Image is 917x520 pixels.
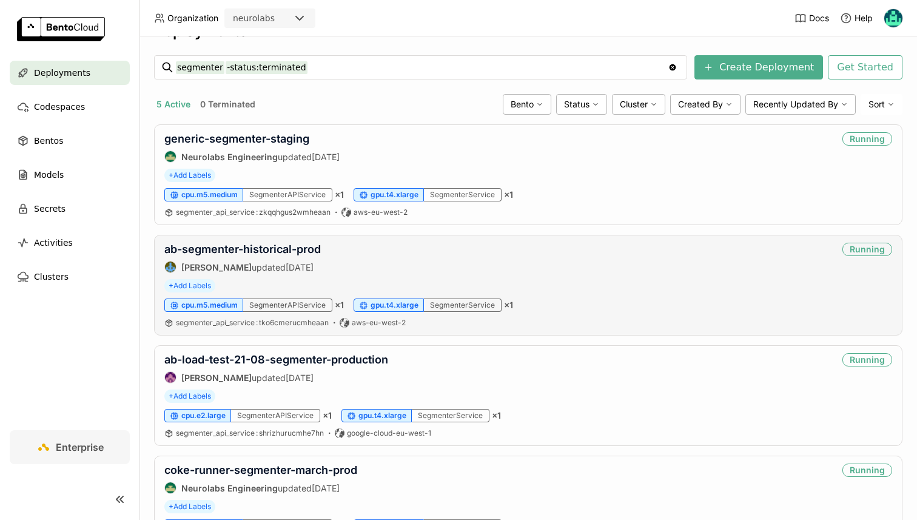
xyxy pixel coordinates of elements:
span: +Add Labels [164,390,215,403]
div: Running [842,464,892,477]
a: Activities [10,231,130,255]
a: Models [10,163,130,187]
svg: Clear value [668,62,677,72]
span: Activities [34,235,73,250]
div: updated [164,371,388,383]
div: updated [164,261,321,273]
a: segmenter_api_service:tko6cmerucmheaan [176,318,329,328]
span: Created By [678,99,723,110]
span: Models [34,167,64,182]
span: Secrets [34,201,65,216]
div: updated [164,482,357,494]
img: Neurolabs Engineering [165,151,176,162]
span: × 1 [335,189,344,200]
img: Calin Cojocaru [884,9,902,27]
div: Recently Updated By [745,94,856,115]
span: aws-eu-west-2 [354,208,408,217]
input: Selected neurolabs. [276,13,277,25]
div: SegmenterAPIService [243,188,332,201]
a: ab-load-test-21-08-segmenter-production [164,353,388,366]
a: generic-segmenter-staging [164,132,309,145]
img: Flaviu Sămărghițan [165,262,176,272]
span: × 1 [504,300,513,311]
span: Deployments [34,66,90,80]
span: : [256,208,258,217]
div: Running [842,353,892,366]
div: SegmenterAPIService [231,409,320,422]
span: Enterprise [56,441,104,453]
span: [DATE] [286,262,314,272]
span: Codespaces [34,100,85,114]
span: segmenter_api_service tko6cmerucmheaan [176,318,329,327]
span: [DATE] [312,483,340,493]
div: Running [842,132,892,146]
img: Neurolabs Engineering [165,482,176,493]
div: SegmenterAPIService [243,299,332,312]
span: segmenter_api_service zkqqhgus2wmheaan [176,208,331,217]
span: [DATE] [286,373,314,383]
div: Sort [861,94,902,115]
span: gpu.t4.xlarge [371,300,418,310]
span: : [256,318,258,327]
span: [DATE] [312,152,340,162]
a: Enterprise [10,430,130,464]
span: cpu.m5.medium [181,300,238,310]
span: Recently Updated By [753,99,838,110]
span: Bentos [34,133,63,148]
span: Status [564,99,589,110]
span: Docs [809,13,829,24]
div: Bento [503,94,551,115]
span: × 1 [323,410,332,421]
img: Mathew Robinson [165,372,176,383]
span: +Add Labels [164,279,215,292]
strong: [PERSON_NAME] [181,373,252,383]
span: : [256,428,258,437]
button: Get Started [828,55,902,79]
button: 5 Active [154,96,193,112]
span: +Add Labels [164,169,215,182]
div: SegmenterService [424,188,502,201]
a: Deployments [10,61,130,85]
div: Created By [670,94,741,115]
a: coke-runner-segmenter-march-prod [164,464,357,476]
span: segmenter_api_service shrizhurucmhe7hn [176,428,324,437]
a: segmenter_api_service:shrizhurucmhe7hn [176,428,324,438]
span: +Add Labels [164,500,215,513]
span: gpu.t4.xlarge [371,190,418,200]
a: Bentos [10,129,130,153]
span: × 1 [492,410,501,421]
span: Bento [511,99,534,110]
span: Cluster [620,99,648,110]
a: Docs [794,12,829,24]
div: SegmenterService [412,409,489,422]
button: 0 Terminated [198,96,258,112]
button: Create Deployment [694,55,823,79]
div: Help [840,12,873,24]
span: cpu.m5.medium [181,190,238,200]
div: Status [556,94,607,115]
span: × 1 [504,189,513,200]
div: SegmenterService [424,299,502,312]
strong: [PERSON_NAME] [181,262,252,272]
a: ab-segmenter-historical-prod [164,243,321,255]
input: Search [176,58,668,77]
span: gpu.t4.xlarge [358,411,406,420]
span: × 1 [335,300,344,311]
span: google-cloud-eu-west-1 [347,428,431,438]
span: Organization [167,13,218,24]
img: logo [17,17,105,41]
a: Clusters [10,265,130,289]
span: cpu.e2.large [181,411,226,420]
div: neurolabs [233,12,275,24]
a: segmenter_api_service:zkqqhgus2wmheaan [176,208,331,217]
strong: Neurolabs Engineering [181,483,278,493]
strong: Neurolabs Engineering [181,152,278,162]
div: updated [164,150,340,163]
a: Secrets [10,197,130,221]
span: Help [855,13,873,24]
span: Sort [868,99,885,110]
span: Clusters [34,269,69,284]
a: Codespaces [10,95,130,119]
div: Running [842,243,892,256]
div: Cluster [612,94,665,115]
